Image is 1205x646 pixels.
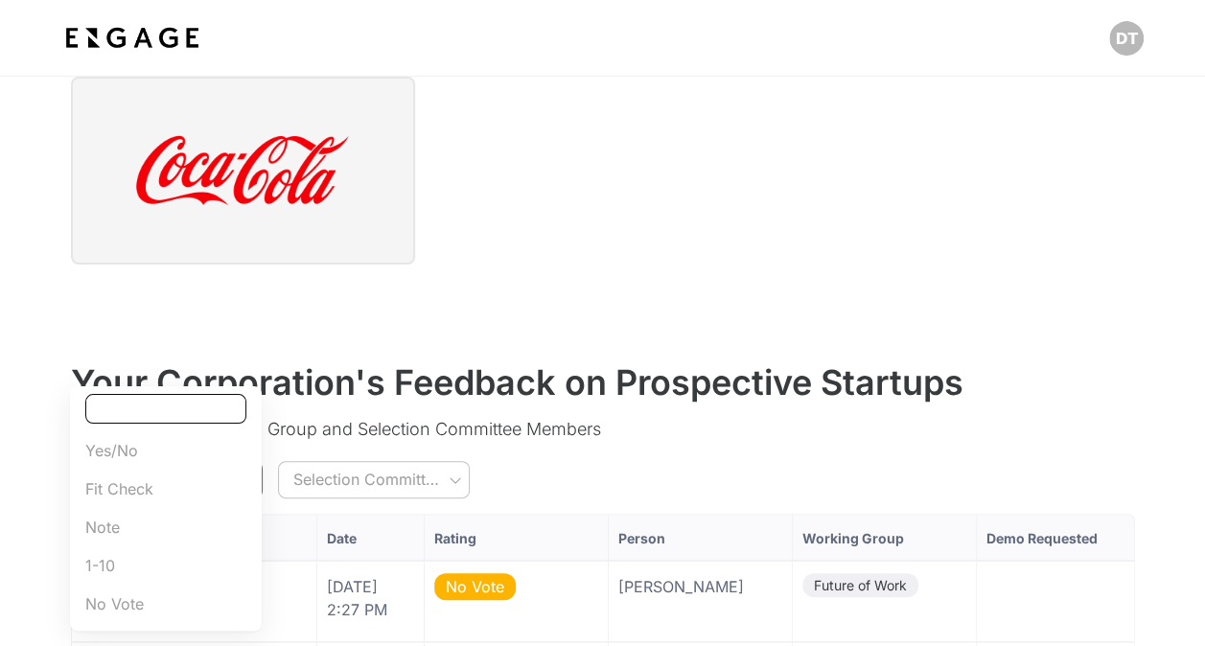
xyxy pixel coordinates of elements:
span: No Vote [85,592,246,615]
span: 1-10 [85,554,246,577]
span: Yes/No [85,439,246,462]
span: Fit Check [85,477,246,500]
span: Note [85,516,246,539]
